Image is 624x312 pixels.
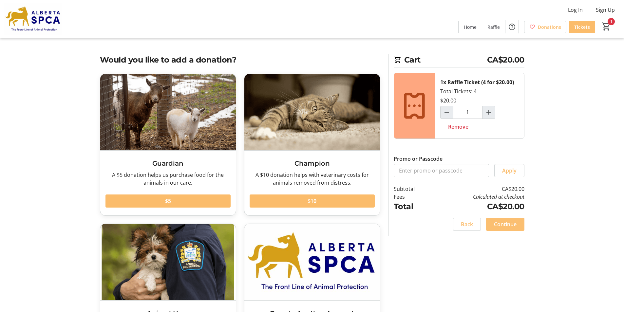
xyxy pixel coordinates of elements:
[494,164,524,177] button: Apply
[105,158,231,168] h3: Guardian
[308,197,316,205] span: $10
[244,74,380,150] img: Champion
[441,106,453,119] button: Decrement by one
[250,194,375,208] button: $10
[440,78,514,86] div: 1x Raffle Ticket (4 for $20.00)
[165,197,171,205] span: $5
[394,201,432,212] td: Total
[435,73,524,138] div: Total Tickets: 4
[394,193,432,201] td: Fees
[461,220,473,228] span: Back
[459,21,482,33] a: Home
[394,164,489,177] input: Enter promo or passcode
[600,21,612,32] button: Cart
[596,6,615,14] span: Sign Up
[431,185,524,193] td: CA$20.00
[4,3,62,35] img: Alberta SPCA's Logo
[505,20,519,33] button: Help
[394,155,443,163] label: Promo or Passcode
[494,220,517,228] span: Continue
[538,24,561,30] span: Donations
[100,54,380,66] h2: Would you like to add a donation?
[100,74,236,150] img: Guardian
[394,54,524,67] h2: Cart
[464,24,477,30] span: Home
[563,5,588,15] button: Log In
[431,201,524,212] td: CA$20.00
[482,106,495,119] button: Increment by one
[482,21,505,33] a: Raffle
[440,120,476,133] button: Remove
[244,224,380,300] img: Donate Another Amount
[568,6,583,14] span: Log In
[453,218,481,231] button: Back
[394,185,432,193] td: Subtotal
[250,158,375,168] h3: Champion
[100,224,236,300] img: Animal Hero
[105,194,231,208] button: $5
[487,24,500,30] span: Raffle
[486,218,524,231] button: Continue
[524,21,566,33] a: Donations
[453,106,482,119] input: Raffle Ticket (4 for $20.00) Quantity
[591,5,620,15] button: Sign Up
[105,171,231,187] div: A $5 donation helps us purchase food for the animals in our care.
[448,123,468,131] span: Remove
[250,171,375,187] div: A $10 donation helps with veterinary costs for animals removed from distress.
[440,97,456,104] div: $20.00
[502,167,517,174] span: Apply
[569,21,595,33] a: Tickets
[431,193,524,201] td: Calculated at checkout
[487,54,524,66] span: CA$20.00
[574,24,590,30] span: Tickets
